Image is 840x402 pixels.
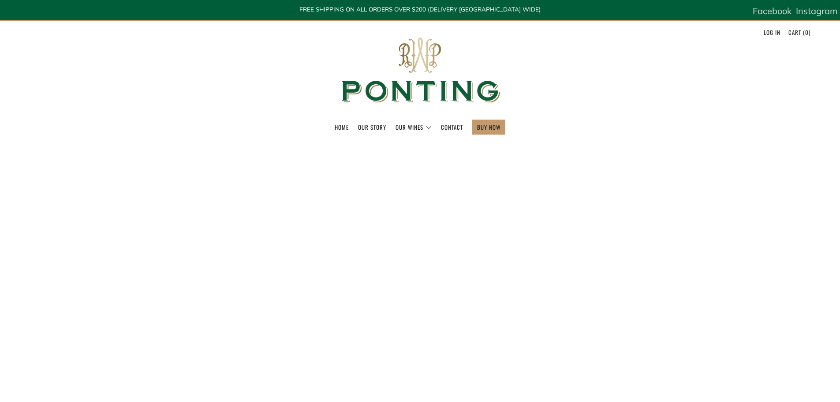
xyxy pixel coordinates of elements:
a: Home [335,120,349,134]
a: Cart (0) [788,25,810,39]
a: Our Story [358,120,386,134]
a: Our Wines [396,120,432,134]
a: Instagram [796,2,838,20]
img: Ponting Wines [332,21,508,120]
span: Facebook [753,5,791,16]
span: Instagram [796,5,838,16]
span: 0 [805,28,809,37]
a: Log in [764,25,780,39]
a: Facebook [753,2,791,20]
a: Contact [441,120,463,134]
a: BUY NOW [477,120,500,134]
